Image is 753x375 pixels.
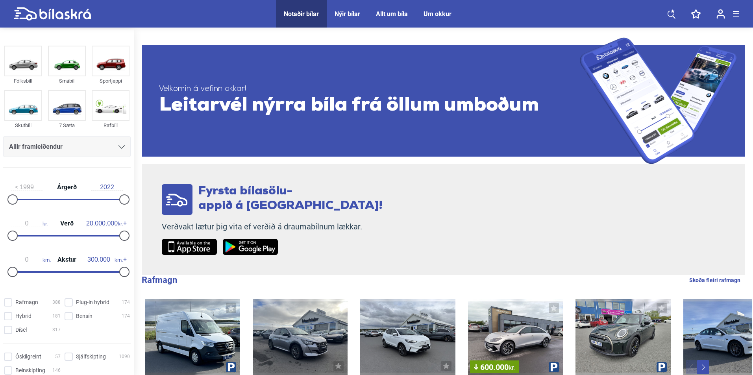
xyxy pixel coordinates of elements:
span: Akstur [56,257,78,263]
span: 174 [122,312,130,320]
span: 388 [52,298,61,307]
div: Skutbíll [4,121,42,130]
button: Next [697,360,709,374]
span: Sjálfskipting [76,353,106,361]
span: Rafmagn [15,298,38,307]
span: Velkomin á vefinn okkar! [159,84,580,94]
span: 1090 [119,353,130,361]
div: 7 Sæta [48,121,86,130]
span: Plug-in hybrid [76,298,109,307]
span: Verð [58,220,76,227]
span: 146 [52,366,61,375]
a: Skoða fleiri rafmagn [689,275,740,285]
span: kr. [86,220,123,227]
b: Rafmagn [142,275,177,285]
span: kr. [11,220,48,227]
span: Bensín [76,312,93,320]
a: Nýir bílar [335,10,360,18]
a: Velkomin á vefinn okkar!Leitarvél nýrra bíla frá öllum umboðum [142,37,745,164]
span: kr. [509,364,515,371]
button: Previous [686,360,698,374]
span: Óskilgreint [15,353,41,361]
a: Allt um bíla [376,10,408,18]
a: Notaðir bílar [284,10,319,18]
span: 181 [52,312,61,320]
div: Fólksbíll [4,76,42,85]
span: Dísel [15,326,27,334]
a: Um okkur [424,10,451,18]
span: Fyrsta bílasölu- appið á [GEOGRAPHIC_DATA]! [198,185,383,212]
span: Allir framleiðendur [9,141,63,152]
span: Hybrid [15,312,31,320]
img: user-login.svg [716,9,725,19]
span: 174 [122,298,130,307]
span: Leitarvél nýrra bíla frá öllum umboðum [159,94,580,118]
span: 600.000 [474,363,515,371]
div: Smábíl [48,76,86,85]
div: Rafbíll [92,121,130,130]
span: km. [83,256,123,263]
span: 57 [55,353,61,361]
p: Verðvakt lætur þig vita ef verðið á draumabílnum lækkar. [162,222,383,232]
span: Beinskipting [15,366,45,375]
div: Sportjeppi [92,76,130,85]
span: km. [11,256,51,263]
span: Árgerð [55,184,79,190]
span: 317 [52,326,61,334]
